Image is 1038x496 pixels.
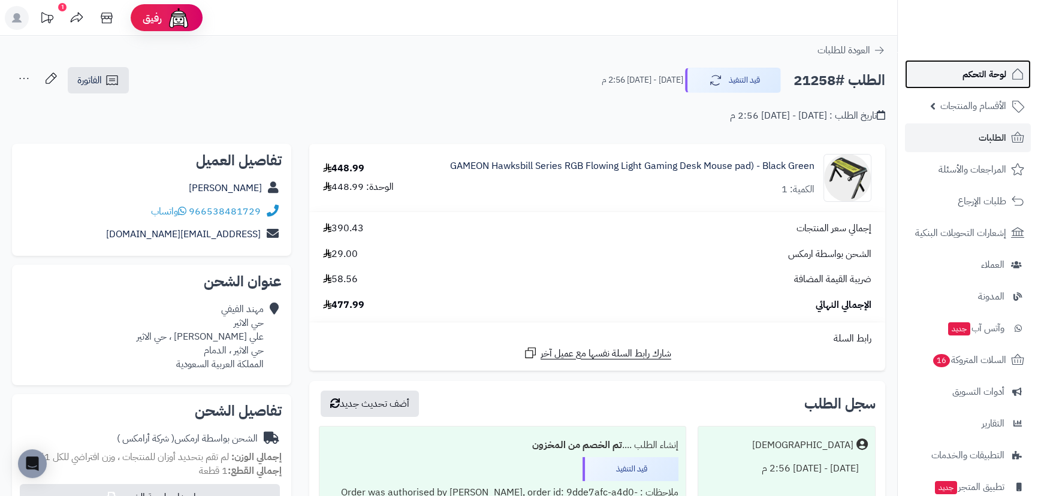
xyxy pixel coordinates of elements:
[22,404,282,418] h2: تفاصيل الشحن
[137,303,264,371] div: مهند الفيفي حي الاثير علي [PERSON_NAME] ، حي الاثير حي الاثير ، الدمام المملكة العربية السعودية
[816,298,871,312] span: الإجمالي النهائي
[817,43,885,58] a: العودة للطلبات
[905,123,1031,152] a: الطلبات
[824,154,871,202] img: 1751483559-1-90x90.png
[952,383,1004,400] span: أدوات التسويق
[22,153,282,168] h2: تفاصيل العميل
[905,155,1031,184] a: المراجعات والأسئلة
[948,322,970,335] span: جديد
[781,183,814,196] div: الكمية: 1
[189,204,261,219] a: 966538481729
[962,66,1006,83] span: لوحة التحكم
[979,129,1006,146] span: الطلبات
[905,250,1031,279] a: العملاء
[939,161,1006,178] span: المراجعات والأسئلة
[321,391,419,417] button: أضف تحديث جديد
[26,450,229,464] span: لم تقم بتحديد أوزان للمنتجات ، وزن افتراضي للكل 1 كجم
[905,377,1031,406] a: أدوات التسويق
[143,11,162,25] span: رفيق
[327,434,678,457] div: إنشاء الطلب ....
[934,479,1004,495] span: تطبيق المتجر
[940,98,1006,114] span: الأقسام والمنتجات
[794,273,871,286] span: ضريبة القيمة المضافة
[77,73,102,87] span: الفاتورة
[982,415,1004,432] span: التقارير
[323,273,358,286] span: 58.56
[18,449,47,478] div: Open Intercom Messenger
[450,159,814,173] a: GAMEON Hawksbill Series RGB Flowing Light Gaming Desk Mouse pad) - Black Green
[167,6,191,30] img: ai-face.png
[931,447,1004,464] span: التطبيقات والخدمات
[705,457,868,480] div: [DATE] - [DATE] 2:56 م
[804,397,876,411] h3: سجل الطلب
[532,438,622,452] b: تم الخصم من المخزون
[905,346,1031,374] a: السلات المتروكة16
[541,347,671,361] span: شارك رابط السلة نفسها مع عميل آخر
[323,162,364,176] div: 448.99
[793,68,885,93] h2: الطلب #21258
[32,6,62,33] a: تحديثات المنصة
[915,225,1006,241] span: إشعارات التحويلات البنكية
[231,450,282,464] strong: إجمالي الوزن:
[978,288,1004,305] span: المدونة
[58,3,67,11] div: 1
[685,68,781,93] button: قيد التنفيذ
[323,222,364,235] span: 390.43
[117,431,174,446] span: ( شركة أرامكس )
[68,67,129,93] a: الفاتورة
[905,409,1031,438] a: التقارير
[932,352,1006,368] span: السلات المتروكة
[151,204,186,219] a: واتساب
[817,43,870,58] span: العودة للطلبات
[958,193,1006,210] span: طلبات الإرجاع
[935,481,957,494] span: جديد
[228,464,282,478] strong: إجمالي القطع:
[323,247,358,261] span: 29.00
[199,464,282,478] small: 1 قطعة
[956,24,1027,49] img: logo-2.png
[602,74,683,86] small: [DATE] - [DATE] 2:56 م
[22,274,282,289] h2: عنوان الشحن
[106,227,261,241] a: [EMAIL_ADDRESS][DOMAIN_NAME]
[523,346,671,361] a: شارك رابط السلة نفسها مع عميل آخر
[905,282,1031,311] a: المدونة
[189,181,262,195] a: [PERSON_NAME]
[752,438,853,452] div: [DEMOGRAPHIC_DATA]
[323,298,364,312] span: 477.99
[905,187,1031,216] a: طلبات الإرجاع
[905,60,1031,89] a: لوحة التحكم
[583,457,678,481] div: قيد التنفيذ
[933,353,950,367] span: 16
[947,320,1004,337] span: وآتس آب
[730,109,885,123] div: تاريخ الطلب : [DATE] - [DATE] 2:56 م
[905,219,1031,247] a: إشعارات التحويلات البنكية
[905,441,1031,470] a: التطبيقات والخدمات
[323,180,394,194] div: الوحدة: 448.99
[981,256,1004,273] span: العملاء
[905,314,1031,343] a: وآتس آبجديد
[796,222,871,235] span: إجمالي سعر المنتجات
[117,432,258,446] div: الشحن بواسطة ارمكس
[788,247,871,261] span: الشحن بواسطة ارمكس
[314,332,880,346] div: رابط السلة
